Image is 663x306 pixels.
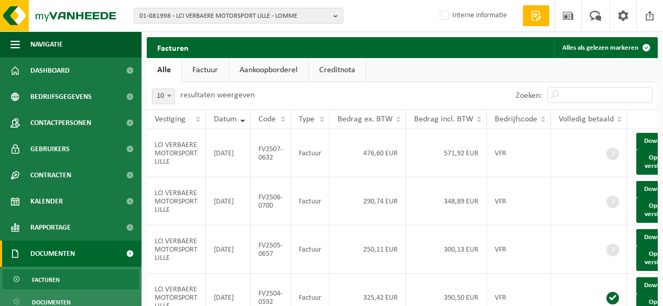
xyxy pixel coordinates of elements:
[30,110,91,136] span: Contactpersonen
[30,241,75,267] span: Documenten
[147,129,206,177] td: LCI VERBAERE MOTORSPORT LILLE
[147,225,206,274] td: LCI VERBAERE MOTORSPORT LILLE
[30,214,71,241] span: Rapportage
[134,8,343,24] button: 01-081998 - LCI VERBAERE MOTORSPORT LILLE - LOMME
[487,177,551,225] td: VFR
[147,177,206,225] td: LCI VERBAERE MOTORSPORT LILLE
[229,58,308,82] a: Aankoopborderel
[299,115,314,123] span: Type
[495,115,537,123] span: Bedrijfscode
[3,269,139,289] a: Facturen
[251,177,291,225] td: FV2506-0700
[32,270,60,290] span: Facturen
[30,136,70,162] span: Gebruikers
[291,129,330,177] td: Factuur
[251,129,291,177] td: FV2507-0632
[406,225,487,274] td: 300,13 EUR
[30,58,70,84] span: Dashboard
[30,31,63,58] span: Navigatie
[291,225,330,274] td: Factuur
[147,37,199,58] h2: Facturen
[487,225,551,274] td: VFR
[559,115,614,123] span: Volledig betaald
[487,129,551,177] td: VFR
[206,177,251,225] td: [DATE]
[182,58,229,82] a: Factuur
[438,8,507,24] label: Interne informatie
[330,225,406,274] td: 250,11 EUR
[330,129,406,177] td: 476,60 EUR
[206,129,251,177] td: [DATE]
[291,177,330,225] td: Factuur
[554,37,657,58] button: Alles als gelezen markeren
[214,115,237,123] span: Datum
[406,177,487,225] td: 348,89 EUR
[414,115,473,123] span: Bedrag incl. BTW
[251,225,291,274] td: FV2505-0657
[309,58,366,82] a: Creditnota
[152,88,175,104] span: 10
[30,84,92,110] span: Bedrijfsgegevens
[30,162,71,188] span: Contracten
[516,92,542,100] label: Zoeken:
[153,89,175,104] span: 10
[147,58,181,82] a: Alle
[180,91,255,99] label: resultaten weergeven
[330,177,406,225] td: 290,74 EUR
[206,225,251,274] td: [DATE]
[258,115,276,123] span: Code
[30,188,63,214] span: Kalender
[139,8,329,24] span: 01-081998 - LCI VERBAERE MOTORSPORT LILLE - LOMME
[155,115,186,123] span: Vestiging
[406,129,487,177] td: 571,92 EUR
[338,115,393,123] span: Bedrag ex. BTW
